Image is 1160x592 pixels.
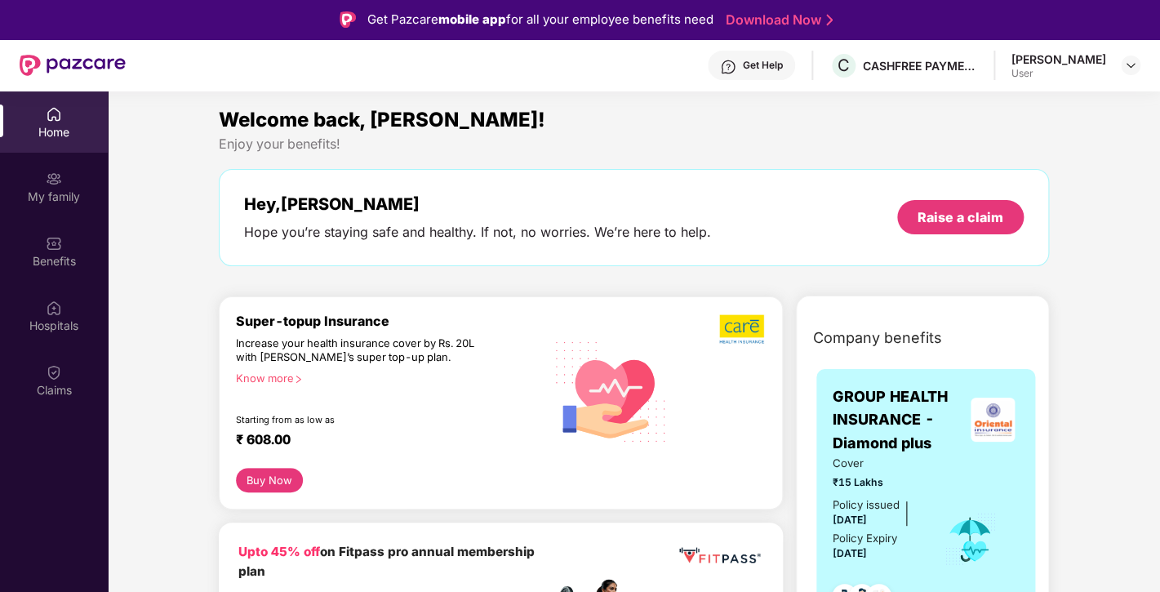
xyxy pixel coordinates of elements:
[833,455,921,472] span: Cover
[20,55,126,76] img: New Pazcare Logo
[236,314,545,329] div: Super-topup Insurance
[236,414,476,425] div: Starting from as low as
[238,544,320,559] b: Upto 45% off
[219,108,545,131] span: Welcome back, [PERSON_NAME]!
[46,300,62,316] img: svg+xml;base64,PHN2ZyBpZD0iSG9zcGl0YWxzIiB4bWxucz0iaHR0cDovL3d3dy53My5vcmcvMjAwMC9zdmciIHdpZHRoPS...
[726,11,828,29] a: Download Now
[236,372,536,383] div: Know more
[944,512,997,566] img: icon
[833,474,921,490] span: ₹15 Lakhs
[438,11,506,27] strong: mobile app
[719,314,766,345] img: b5dec4f62d2307b9de63beb79f102df3.png
[238,544,535,579] b: on Fitpass pro annual membership plan
[1124,59,1137,72] img: svg+xml;base64,PHN2ZyBpZD0iRHJvcGRvd24tMzJ4MzIiIHhtbG5zPSJodHRwOi8vd3d3LnczLm9yZy8yMDAwL3N2ZyIgd2...
[340,11,356,28] img: Logo
[46,106,62,122] img: svg+xml;base64,PHN2ZyBpZD0iSG9tZSIgeG1sbnM9Imh0dHA6Ly93d3cudzMub3JnLzIwMDAvc3ZnIiB3aWR0aD0iMjAiIG...
[863,58,977,73] div: CASHFREE PAYMENTS INDIA PVT. LTD.
[46,171,62,187] img: svg+xml;base64,PHN2ZyB3aWR0aD0iMjAiIGhlaWdodD0iMjAiIHZpZXdCb3g9IjAgMCAyMCAyMCIgZmlsbD0ibm9uZSIgeG...
[236,468,303,492] button: Buy Now
[46,235,62,251] img: svg+xml;base64,PHN2ZyBpZD0iQmVuZWZpdHMiIHhtbG5zPSJodHRwOi8vd3d3LnczLm9yZy8yMDAwL3N2ZyIgd2lkdGg9Ij...
[813,327,942,349] span: Company benefits
[244,224,711,241] div: Hope you’re staying safe and healthy. If not, no worries. We’re here to help.
[544,323,677,458] img: svg+xml;base64,PHN2ZyB4bWxucz0iaHR0cDovL3d3dy53My5vcmcvMjAwMC9zdmciIHhtbG5zOnhsaW5rPSJodHRwOi8vd3...
[833,496,900,514] div: Policy issued
[833,385,967,455] span: GROUP HEALTH INSURANCE - Diamond plus
[367,10,713,29] div: Get Pazcare for all your employee benefits need
[833,530,897,547] div: Policy Expiry
[918,208,1003,226] div: Raise a claim
[219,136,1049,153] div: Enjoy your benefits!
[971,398,1015,442] img: insurerLogo
[720,59,736,75] img: svg+xml;base64,PHN2ZyBpZD0iSGVscC0zMngzMiIgeG1sbnM9Imh0dHA6Ly93d3cudzMub3JnLzIwMDAvc3ZnIiB3aWR0aD...
[236,336,474,364] div: Increase your health insurance cover by Rs. 20L with [PERSON_NAME]’s super top-up plan.
[833,514,867,526] span: [DATE]
[1011,67,1106,80] div: User
[826,11,833,29] img: Stroke
[676,542,763,569] img: fppp.png
[833,547,867,559] span: [DATE]
[236,432,529,452] div: ₹ 608.00
[46,364,62,381] img: svg+xml;base64,PHN2ZyBpZD0iQ2xhaW0iIHhtbG5zPSJodHRwOi8vd3d3LnczLm9yZy8yMDAwL3N2ZyIgd2lkdGg9IjIwIi...
[743,59,783,72] div: Get Help
[1011,51,1106,67] div: [PERSON_NAME]
[244,194,711,214] div: Hey, [PERSON_NAME]
[838,56,850,75] span: C
[294,375,303,384] span: right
